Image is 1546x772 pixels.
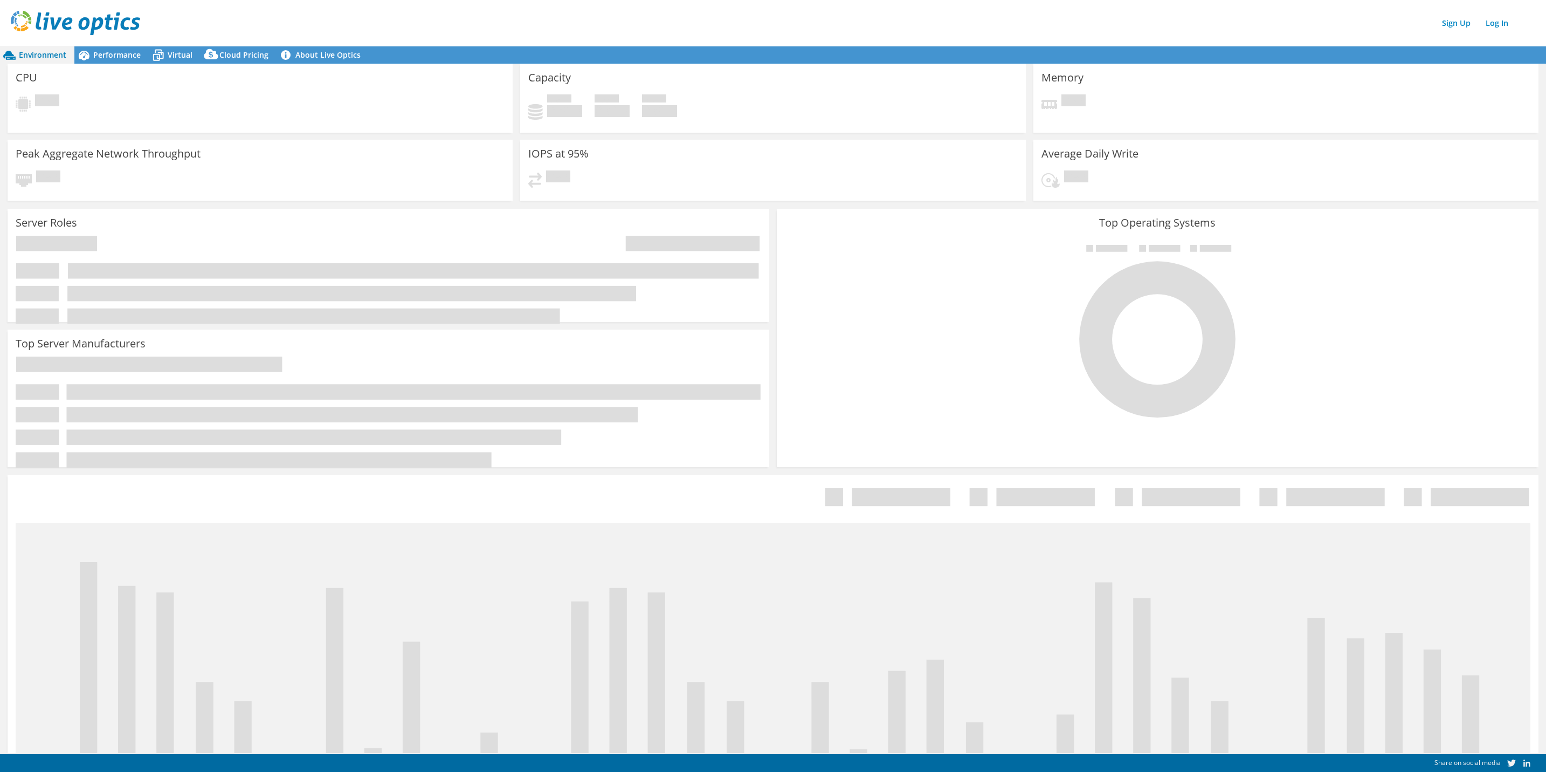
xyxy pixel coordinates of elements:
img: live_optics_svg.svg [11,11,140,35]
a: Log In [1480,15,1514,31]
h3: Top Server Manufacturers [16,338,146,350]
h3: Average Daily Write [1041,148,1138,160]
span: Virtual [168,50,192,60]
span: Performance [93,50,141,60]
h3: Server Roles [16,217,77,229]
span: Pending [36,170,60,185]
span: Environment [19,50,66,60]
span: Used [547,94,571,105]
span: Pending [1064,170,1088,185]
a: About Live Optics [277,46,369,64]
h3: Memory [1041,72,1083,84]
h3: Top Operating Systems [785,217,1530,229]
span: Total [642,94,666,105]
h3: Peak Aggregate Network Throughput [16,148,201,160]
span: Free [595,94,619,105]
a: Sign Up [1437,15,1476,31]
span: Share on social media [1434,758,1501,767]
h3: Capacity [528,72,571,84]
h3: CPU [16,72,37,84]
span: Pending [1061,94,1086,109]
span: Cloud Pricing [219,50,268,60]
h4: 0 GiB [642,105,677,117]
span: Pending [35,94,59,109]
span: Pending [546,170,570,185]
h3: IOPS at 95% [528,148,589,160]
h4: 0 GiB [547,105,582,117]
h4: 0 GiB [595,105,630,117]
